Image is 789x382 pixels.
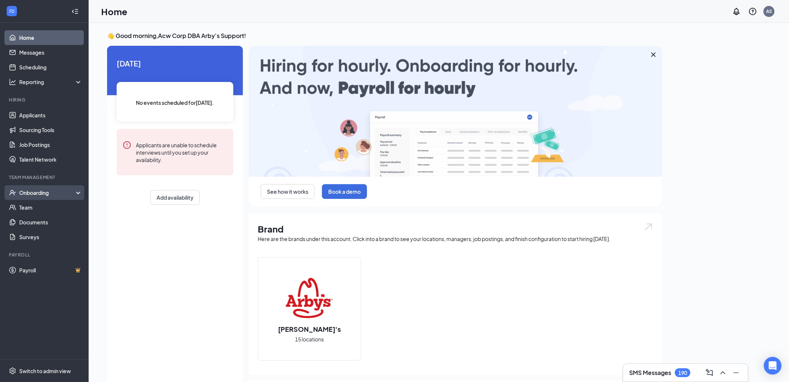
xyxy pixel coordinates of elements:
div: Onboarding [19,189,76,196]
img: Arby's [286,274,333,321]
a: Job Postings [19,137,82,152]
img: open.6027fd2a22e1237b5b06.svg [644,223,654,231]
span: [DATE] [117,58,233,69]
a: Talent Network [19,152,82,167]
a: Applicants [19,108,82,123]
a: Messages [19,45,82,60]
div: Here are the brands under this account. Click into a brand to see your locations, managers, job p... [258,235,654,242]
svg: Notifications [732,7,741,16]
div: AS [766,8,772,14]
svg: ChevronUp [718,368,727,377]
h3: 👋 Good morning, Acw Corp DBA Arby's Support ! [107,32,662,40]
svg: UserCheck [9,189,16,196]
h1: Brand [258,223,654,235]
h1: Home [101,5,127,18]
button: Add availability [150,190,200,205]
span: No events scheduled for [DATE] . [136,99,214,107]
svg: WorkstreamLogo [8,7,16,15]
div: 190 [678,370,687,376]
a: PayrollCrown [19,263,82,278]
svg: Error [123,141,131,149]
div: Team Management [9,174,81,180]
h3: SMS Messages [629,369,671,377]
svg: Analysis [9,78,16,86]
svg: Settings [9,367,16,375]
h2: [PERSON_NAME]'s [271,324,348,334]
div: Switch to admin view [19,367,71,375]
button: See how it works [261,184,315,199]
button: Minimize [730,367,742,379]
a: Home [19,30,82,45]
img: payroll-large.gif [249,46,662,177]
button: Book a demo [322,184,367,199]
svg: Minimize [732,368,741,377]
span: 15 locations [295,335,324,343]
a: Sourcing Tools [19,123,82,137]
svg: Collapse [71,8,79,15]
div: Hiring [9,97,81,103]
svg: QuestionInfo [748,7,757,16]
a: Documents [19,215,82,230]
div: Applicants are unable to schedule interviews until you set up your availability. [136,141,227,164]
div: Reporting [19,78,83,86]
a: Scheduling [19,60,82,75]
a: Team [19,200,82,215]
svg: Cross [649,50,658,59]
a: Surveys [19,230,82,244]
button: ComposeMessage [704,367,716,379]
div: Payroll [9,252,81,258]
svg: ComposeMessage [705,368,714,377]
button: ChevronUp [717,367,729,379]
div: Open Intercom Messenger [764,357,782,375]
